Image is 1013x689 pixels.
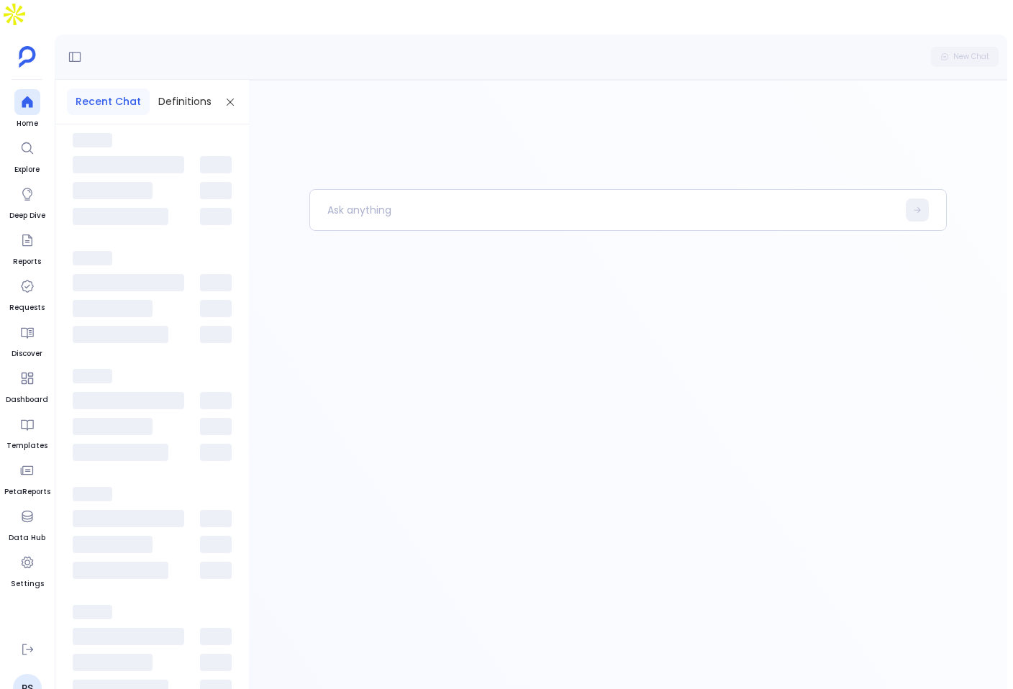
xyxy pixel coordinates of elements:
a: Reports [13,227,41,268]
span: PetaReports [4,486,50,498]
a: Deep Dive [9,181,45,222]
span: Requests [9,302,45,314]
a: Settings [11,549,44,590]
a: Templates [6,411,47,452]
span: Explore [14,164,40,175]
a: Requests [9,273,45,314]
span: Discover [12,348,42,360]
span: Data Hub [9,532,45,544]
a: Dashboard [6,365,48,406]
img: petavue logo [19,46,36,68]
span: Home [14,118,40,129]
a: Home [14,89,40,129]
a: Explore [14,135,40,175]
a: Discover [12,319,42,360]
span: Settings [11,578,44,590]
button: Definitions [150,88,220,115]
span: Dashboard [6,394,48,406]
a: Data Hub [9,503,45,544]
a: PetaReports [4,457,50,498]
button: Recent Chat [67,88,150,115]
span: Reports [13,256,41,268]
span: Templates [6,440,47,452]
span: Deep Dive [9,210,45,222]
